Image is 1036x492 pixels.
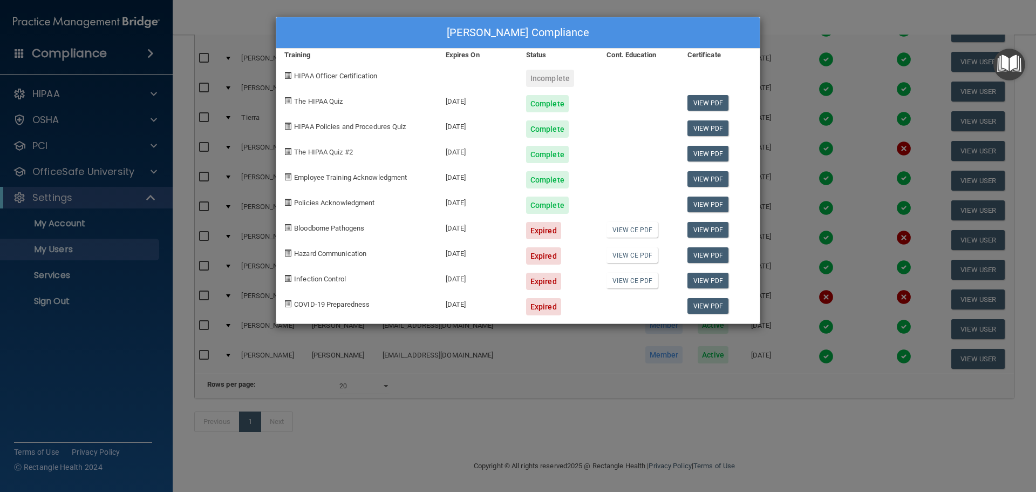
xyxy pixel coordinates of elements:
span: The HIPAA Quiz [294,97,343,105]
div: Training [276,49,438,62]
div: Cont. Education [598,49,679,62]
a: View PDF [687,298,729,314]
div: Complete [526,95,569,112]
a: View CE PDF [606,273,658,288]
div: [DATE] [438,188,518,214]
a: View PDF [687,222,729,238]
span: Bloodborne Pathogens [294,224,364,232]
span: Infection Control [294,275,346,283]
span: The HIPAA Quiz #2 [294,148,353,156]
div: Incomplete [526,70,574,87]
a: View CE PDF [606,247,658,263]
span: COVID-19 Preparedness [294,300,370,308]
a: View PDF [687,95,729,111]
div: Expired [526,247,561,265]
span: Hazard Communication [294,250,366,258]
button: Open Resource Center [993,49,1025,80]
span: HIPAA Officer Certification [294,72,377,80]
div: [DATE] [438,214,518,239]
div: [PERSON_NAME] Compliance [276,17,760,49]
div: Complete [526,171,569,188]
div: [DATE] [438,290,518,315]
div: Status [518,49,598,62]
div: [DATE] [438,239,518,265]
div: Complete [526,197,569,214]
div: Certificate [679,49,760,62]
a: View PDF [687,171,729,187]
div: Expires On [438,49,518,62]
a: View CE PDF [606,222,658,238]
div: Complete [526,146,569,163]
div: Complete [526,120,569,138]
div: [DATE] [438,138,518,163]
div: [DATE] [438,87,518,112]
div: Expired [526,273,561,290]
a: View PDF [687,247,729,263]
span: Policies Acknowledgment [294,199,374,207]
a: View PDF [687,146,729,161]
span: Employee Training Acknowledgment [294,173,407,181]
span: HIPAA Policies and Procedures Quiz [294,123,406,131]
div: Expired [526,298,561,315]
div: [DATE] [438,163,518,188]
a: View PDF [687,197,729,212]
div: Expired [526,222,561,239]
a: View PDF [687,273,729,288]
iframe: Drift Widget Chat Controller [849,415,1023,459]
div: [DATE] [438,112,518,138]
div: [DATE] [438,265,518,290]
a: View PDF [687,120,729,136]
